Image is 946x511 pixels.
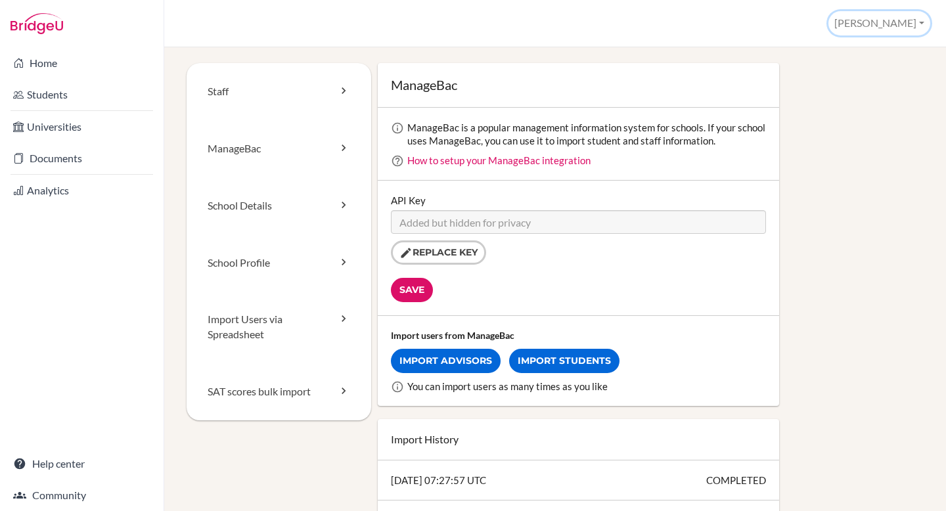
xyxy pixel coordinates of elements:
a: Help center [3,451,161,477]
label: API Key [391,194,426,207]
a: Students [3,81,161,108]
img: Bridge-U [11,13,63,34]
button: [PERSON_NAME] [828,11,930,35]
div: ManageBac is a popular management information system for schools. If your school uses ManageBac, ... [407,121,766,147]
h2: Import History [391,432,766,447]
div: You can import users as many times as you like [407,380,766,393]
a: Import Users via Spreadsheet [187,291,371,363]
a: Community [3,482,161,508]
a: Documents [3,145,161,171]
a: How to setup your ManageBac integration [407,154,591,166]
div: Import users from ManageBac [391,329,766,342]
a: School Profile [187,234,371,292]
a: School Details [187,177,371,234]
a: SAT scores bulk import [187,363,371,420]
a: ManageBac [187,120,371,177]
a: Import Students [509,349,619,373]
input: Added but hidden for privacy [391,210,766,234]
a: Import Advisors [391,349,501,373]
div: [DATE] 07:27:57 UTC [378,460,779,500]
button: Replace key [391,240,486,265]
a: Universities [3,114,161,140]
a: Staff [187,63,371,120]
a: Home [3,50,161,76]
a: Analytics [3,177,161,204]
h1: ManageBac [391,76,766,94]
span: COMPLETED [706,474,766,487]
input: Save [391,278,433,302]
